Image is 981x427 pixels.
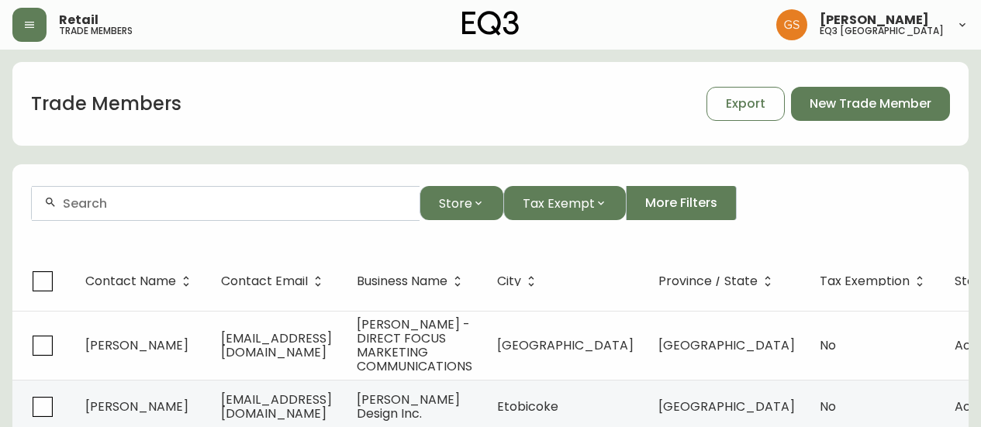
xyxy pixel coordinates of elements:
span: No [820,336,836,354]
span: [PERSON_NAME] [85,398,188,415]
span: [PERSON_NAME] - DIRECT FOCUS MARKETING COMMUNICATIONS [357,315,472,375]
span: [PERSON_NAME] [820,14,929,26]
button: More Filters [626,186,737,220]
span: Contact Email [221,274,328,288]
span: [EMAIL_ADDRESS][DOMAIN_NAME] [221,391,332,422]
span: Tax Exempt [523,194,595,213]
span: Tax Exemption [820,277,910,286]
input: Search [63,196,407,211]
span: Business Name [357,274,468,288]
span: Etobicoke [497,398,558,415]
span: Tax Exemption [820,274,930,288]
span: City [497,277,521,286]
span: Contact Email [221,277,308,286]
span: [GEOGRAPHIC_DATA] [658,336,795,354]
span: Store [439,194,472,213]
span: New Trade Member [810,95,931,112]
span: Province / State [658,277,758,286]
h1: Trade Members [31,91,181,117]
h5: eq3 [GEOGRAPHIC_DATA] [820,26,944,36]
img: 6b403d9c54a9a0c30f681d41f5fc2571 [776,9,807,40]
span: [GEOGRAPHIC_DATA] [497,336,634,354]
button: Store [420,186,503,220]
span: Province / State [658,274,778,288]
span: Export [726,95,765,112]
span: Retail [59,14,98,26]
span: City [497,274,541,288]
span: Contact Name [85,277,176,286]
img: logo [462,11,520,36]
button: Tax Exempt [503,186,626,220]
span: [EMAIL_ADDRESS][DOMAIN_NAME] [221,329,332,361]
button: Export [706,87,785,121]
button: New Trade Member [791,87,950,121]
span: No [820,398,836,415]
span: [GEOGRAPHIC_DATA] [658,398,795,415]
h5: trade members [59,26,133,36]
span: More Filters [645,195,717,212]
span: [PERSON_NAME] [85,336,188,354]
span: [PERSON_NAME] Design Inc. [357,391,460,422]
span: Business Name [357,277,447,286]
span: Contact Name [85,274,196,288]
